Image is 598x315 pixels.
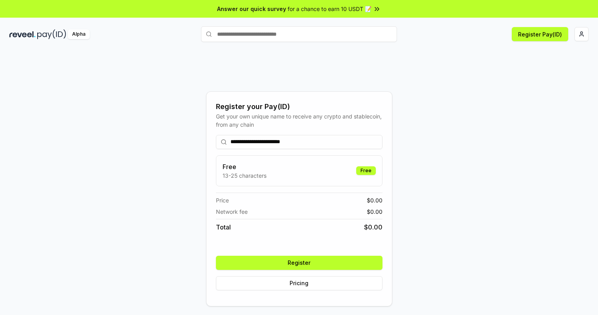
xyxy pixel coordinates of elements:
[216,222,231,232] span: Total
[364,222,382,232] span: $ 0.00
[216,208,248,216] span: Network fee
[216,256,382,270] button: Register
[512,27,568,41] button: Register Pay(ID)
[356,166,376,175] div: Free
[37,29,66,39] img: pay_id
[68,29,90,39] div: Alpha
[9,29,36,39] img: reveel_dark
[367,208,382,216] span: $ 0.00
[216,101,382,112] div: Register your Pay(ID)
[216,112,382,129] div: Get your own unique name to receive any crypto and stablecoin, from any chain
[367,196,382,204] span: $ 0.00
[216,276,382,290] button: Pricing
[288,5,371,13] span: for a chance to earn 10 USDT 📝
[216,196,229,204] span: Price
[223,162,266,171] h3: Free
[217,5,286,13] span: Answer our quick survey
[223,171,266,180] p: 13-25 characters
